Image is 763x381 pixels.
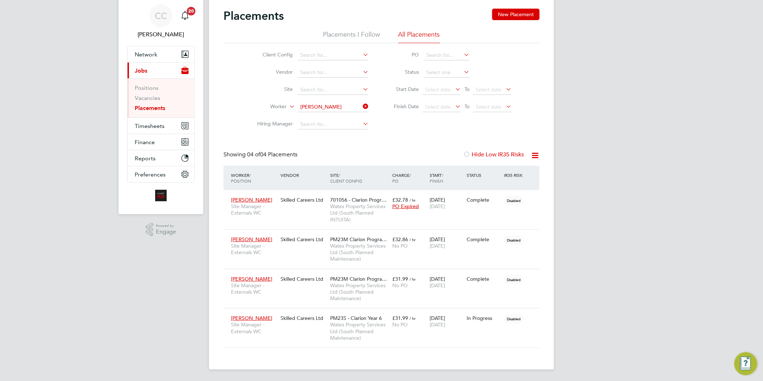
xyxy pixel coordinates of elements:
[424,68,470,78] input: Select one
[430,172,443,184] span: / Finish
[128,166,194,182] button: Preferences
[392,315,408,321] span: £31.99
[330,276,387,282] span: PM23M Clarion Progra…
[128,46,194,62] button: Network
[187,7,195,15] span: 20
[231,315,272,321] span: [PERSON_NAME]
[430,243,445,249] span: [DATE]
[155,11,167,20] span: CC
[223,9,284,23] h2: Placements
[330,197,387,203] span: 701056 - Clarion Progr…
[279,311,328,325] div: Skilled Careers Ltd
[156,223,176,229] span: Powered by
[223,151,299,159] div: Showing
[330,282,389,302] span: Wates Property Services Ltd (South Planned Maintenance)
[229,169,279,187] div: Worker
[135,123,165,129] span: Timesheets
[330,203,389,223] span: Wates Property Services Ltd (South Planned INTUITA)
[428,193,465,213] div: [DATE]
[476,86,501,93] span: Select date
[231,203,277,216] span: Site Manager - Externals WC
[462,102,472,111] span: To
[231,243,277,256] span: Site Manager - Externals WC
[328,169,390,187] div: Site
[392,172,411,184] span: / PO
[392,282,408,289] span: No PO
[390,169,428,187] div: Charge
[251,86,293,92] label: Site
[410,276,416,282] span: / hr
[504,275,523,284] span: Disabled
[428,311,465,331] div: [DATE]
[298,119,369,129] input: Search for...
[135,105,165,111] a: Placements
[330,243,389,262] span: Wates Property Services Ltd (South Planned Maintenance)
[231,276,272,282] span: [PERSON_NAME]
[410,197,416,203] span: / hr
[502,169,527,182] div: IR35 Risk
[425,86,451,93] span: Select date
[135,139,155,146] span: Finance
[127,4,195,39] a: CC[PERSON_NAME]
[229,311,540,317] a: [PERSON_NAME]Site Manager - Externals WCSkilled Careers LtdPM23S - Clarion Year 6Wates Property S...
[410,237,416,242] span: / hr
[467,236,501,243] div: Complete
[279,193,328,207] div: Skilled Careers Ltd
[476,104,501,110] span: Select date
[128,134,194,150] button: Finance
[323,30,380,43] li: Placements I Follow
[279,169,328,182] div: Vendor
[428,272,465,292] div: [DATE]
[251,120,293,127] label: Hiring Manager
[387,86,419,92] label: Start Date
[229,232,540,238] a: [PERSON_NAME]Site Manager - Externals WCSkilled Careers LtdPM23M Clarion Progra…Wates Property Se...
[231,197,272,203] span: [PERSON_NAME]
[392,276,408,282] span: £31.99
[251,51,293,58] label: Client Config
[465,169,503,182] div: Status
[279,272,328,286] div: Skilled Careers Ltd
[467,276,501,282] div: Complete
[146,223,176,237] a: Powered byEngage
[127,190,195,201] a: Go to home page
[231,172,251,184] span: / Position
[135,155,156,162] span: Reports
[298,68,369,78] input: Search for...
[231,236,272,243] span: [PERSON_NAME]
[135,84,158,91] a: Positions
[135,67,147,74] span: Jobs
[392,321,408,328] span: No PO
[463,151,524,158] label: Hide Low IR35 Risks
[279,233,328,246] div: Skilled Careers Ltd
[330,315,382,321] span: PM23S - Clarion Year 6
[410,316,416,321] span: / hr
[231,321,277,334] span: Site Manager - Externals WC
[462,84,472,94] span: To
[428,169,465,187] div: Start
[428,233,465,253] div: [DATE]
[330,172,362,184] span: / Client Config
[387,51,419,58] label: PO
[127,30,195,39] span: Claire Compton
[392,197,408,203] span: £32.78
[430,321,445,328] span: [DATE]
[128,150,194,166] button: Reports
[178,4,192,27] a: 20
[229,193,540,199] a: [PERSON_NAME]Site Manager - Externals WCSkilled Careers Ltd701056 - Clarion Progr…Wates Property ...
[492,9,540,20] button: New Placement
[387,69,419,75] label: Status
[247,151,260,158] span: 04 of
[430,282,445,289] span: [DATE]
[430,203,445,210] span: [DATE]
[467,315,501,321] div: In Progress
[330,236,387,243] span: PM23M Clarion Progra…
[504,196,523,205] span: Disabled
[231,282,277,295] span: Site Manager - Externals WC
[425,104,451,110] span: Select date
[330,321,389,341] span: Wates Property Services Ltd (South Planned Maintenance)
[298,50,369,60] input: Search for...
[392,243,408,249] span: No PO
[247,151,297,158] span: 04 Placements
[387,103,419,110] label: Finish Date
[229,272,540,278] a: [PERSON_NAME]Site Manager - Externals WCSkilled Careers LtdPM23M Clarion Progra…Wates Property Se...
